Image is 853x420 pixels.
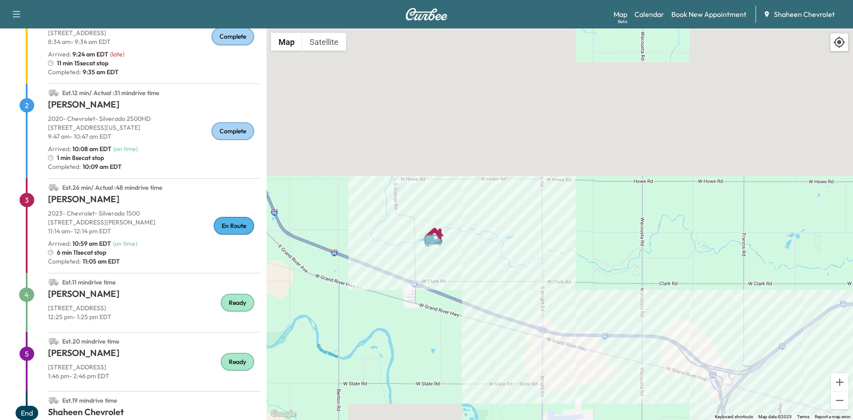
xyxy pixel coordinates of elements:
[618,18,627,25] div: Beta
[81,162,122,171] span: 10:09 am EDT
[831,392,849,409] button: Zoom out
[57,59,108,68] span: 11 min 15sec at stop
[113,240,137,248] span: ( on time )
[634,9,664,20] a: Calendar
[48,347,261,363] h1: [PERSON_NAME]
[758,414,792,419] span: Map data ©2025
[302,33,346,51] button: Show satellite imagery
[19,288,34,302] span: 4
[48,37,261,46] p: 8:34 am - 9:34 am EDT
[797,414,809,419] a: Terms (opens in new tab)
[48,312,261,321] p: 12:25 pm - 1:25 pm EDT
[72,145,112,153] span: 10:08 am EDT
[831,373,849,391] button: Zoom in
[48,98,261,114] h1: [PERSON_NAME]
[48,50,108,59] p: Arrived :
[269,408,298,420] img: Google
[48,132,261,141] p: 9:47 am - 10:47 am EDT
[48,288,261,304] h1: [PERSON_NAME]
[211,122,254,140] div: Complete
[57,153,104,162] span: 1 min 8sec at stop
[48,239,111,248] p: Arrived :
[48,209,261,218] p: 2023 - Chevrolet - Silverado 1500
[81,257,120,266] span: 11:05 am EDT
[20,193,34,207] span: 3
[113,145,138,153] span: ( on time )
[20,347,34,361] span: 5
[815,414,850,419] a: Report a map error
[671,9,746,20] a: Book New Appointment
[48,28,261,37] p: [STREET_ADDRESS]
[62,337,120,345] span: Est. 20 min drive time
[81,68,119,76] span: 9:35 am EDT
[426,222,443,240] gmp-advanced-marker: JEFF GUIGUE
[715,414,753,420] button: Keyboard shortcuts
[72,240,111,248] span: 10:59 am EDT
[62,396,117,404] span: Est. 19 min drive time
[830,33,849,52] div: Recenter map
[48,227,261,236] p: 11:14 am - 12:14 pm EDT
[211,28,254,45] div: Complete
[269,408,298,420] a: Open this area in Google Maps (opens a new window)
[405,8,448,20] img: Curbee Logo
[16,406,38,420] span: End
[48,144,112,153] p: Arrived :
[48,257,261,266] p: Completed:
[614,9,627,20] a: MapBeta
[57,248,106,257] span: 6 min 11sec at stop
[48,123,261,132] p: [STREET_ADDRESS][US_STATE]
[62,278,116,286] span: Est. 11 min drive time
[214,217,254,235] div: En Route
[110,50,124,58] span: ( late )
[48,114,261,123] p: 2020 - Chevrolet - Silverado 2500HD
[48,218,261,227] p: [STREET_ADDRESS][PERSON_NAME]
[72,50,108,58] span: 9:24 am EDT
[774,9,835,20] span: Shaheen Chevrolet
[48,304,261,312] p: [STREET_ADDRESS]
[48,162,261,171] p: Completed:
[221,353,254,371] div: Ready
[420,224,451,240] gmp-advanced-marker: Van
[48,372,261,380] p: 1:46 pm - 2:46 pm EDT
[62,184,163,192] span: Est. 26 min / Actual : 48 min drive time
[271,33,302,51] button: Show street map
[48,363,261,372] p: [STREET_ADDRESS]
[48,193,261,209] h1: [PERSON_NAME]
[221,294,254,312] div: Ready
[20,98,34,112] span: 2
[62,89,159,97] span: Est. 12 min / Actual : 31 min drive time
[48,68,261,76] p: Completed:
